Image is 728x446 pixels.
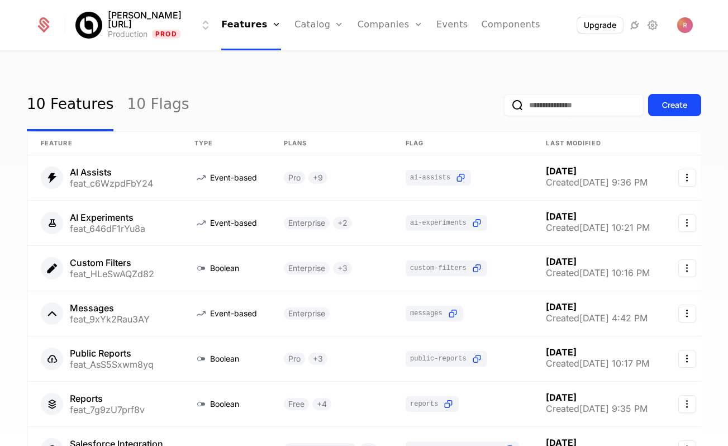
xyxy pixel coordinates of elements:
a: 10 Flags [127,79,189,131]
img: Billy.ai [75,12,102,39]
th: Last Modified [532,132,665,155]
div: Create [662,99,687,111]
button: Select action [678,305,696,322]
a: 10 Features [27,79,113,131]
button: Select environment [79,11,212,40]
button: Open user button [677,17,693,33]
div: Production [108,29,147,40]
button: Select action [678,169,696,187]
button: Select action [678,214,696,232]
button: Select action [678,395,696,413]
button: Create [648,94,701,116]
button: Upgrade [577,17,623,33]
span: Prod [152,30,180,39]
img: Ryan [677,17,693,33]
a: Settings [646,18,659,32]
th: Flag [392,132,532,155]
a: Integrations [628,18,641,32]
span: [PERSON_NAME][URL] [108,11,188,29]
button: Select action [678,350,696,368]
th: Feature [27,132,181,155]
th: Type [181,132,270,155]
button: Select action [678,259,696,277]
th: Plans [270,132,392,155]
